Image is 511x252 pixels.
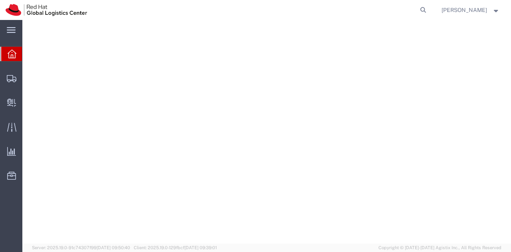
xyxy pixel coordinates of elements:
span: Rui Pang [442,6,487,14]
span: [DATE] 09:50:40 [97,245,130,250]
span: Client: 2025.19.0-129fbcf [134,245,217,250]
iframe: FS Legacy Container [22,20,511,244]
button: [PERSON_NAME] [441,5,500,15]
span: [DATE] 09:39:01 [184,245,217,250]
span: Copyright © [DATE]-[DATE] Agistix Inc., All Rights Reserved [378,244,501,251]
img: logo [6,4,87,16]
span: Server: 2025.19.0-91c74307f99 [32,245,130,250]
